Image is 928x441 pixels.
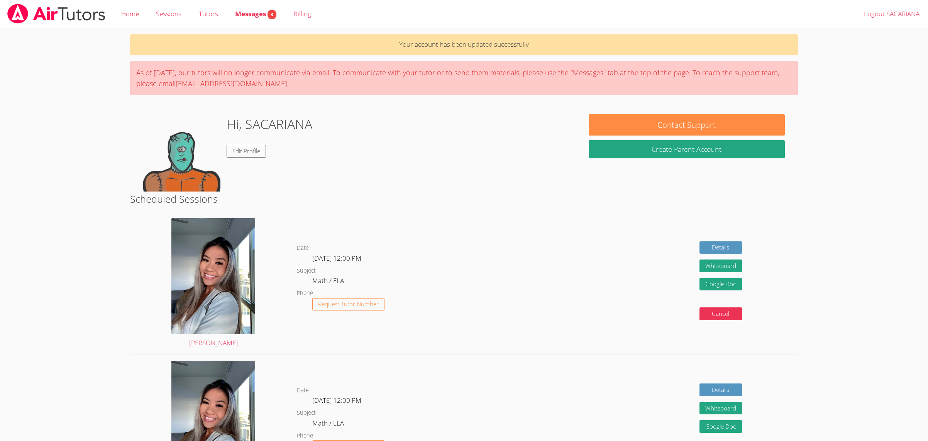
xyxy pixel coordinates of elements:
[297,288,313,298] dt: Phone
[312,418,345,431] dd: Math / ELA
[130,34,798,55] p: Your account has been updated successfully
[297,431,313,441] dt: Phone
[171,218,255,334] img: avatar.png
[318,301,379,307] span: Request Tutor Number
[699,307,742,320] button: Cancel
[312,298,384,311] button: Request Tutor Number
[699,383,742,396] a: Details
[227,145,266,158] a: Edit Profile
[312,254,361,263] span: [DATE] 12:00 PM
[699,402,742,415] button: Whiteboard
[235,9,276,18] span: Messages
[297,386,309,395] dt: Date
[297,243,309,253] dt: Date
[699,241,742,254] a: Details
[7,4,106,24] img: airtutors_banner-c4298cdbf04f3fff15de1276eac7730deb9818008684d7c2e4769d2f7ddbe033.png
[227,114,312,134] h1: Hi, SACARIANA
[143,114,220,192] img: default.png
[589,114,785,136] button: Contact Support
[130,192,798,206] h2: Scheduled Sessions
[297,266,316,276] dt: Subject
[312,396,361,405] span: [DATE] 12:00 PM
[589,140,785,158] button: Create Parent Account
[699,420,742,433] a: Google Doc
[699,260,742,272] button: Whiteboard
[699,278,742,291] a: Google Doc
[130,61,798,95] div: As of [DATE], our tutors will no longer communicate via email. To communicate with your tutor or ...
[297,408,316,418] dt: Subject
[268,10,276,19] span: 3
[171,218,255,349] a: [PERSON_NAME]
[312,275,345,288] dd: Math / ELA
